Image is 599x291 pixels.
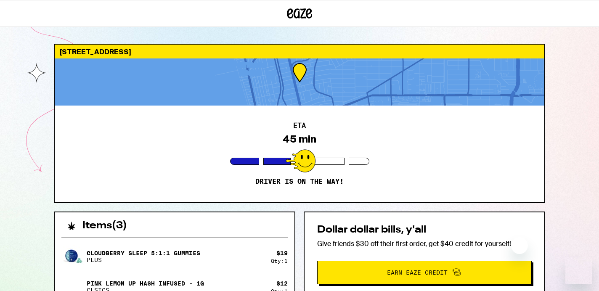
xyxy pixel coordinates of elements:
[511,237,528,254] iframe: Close message
[255,177,344,186] p: Driver is on the way!
[82,221,127,231] h2: Items ( 3 )
[276,280,288,287] div: $ 12
[271,258,288,264] div: Qty: 1
[276,250,288,257] div: $ 19
[293,122,306,129] h2: ETA
[87,250,200,257] p: Cloudberry SLEEP 5:1:1 Gummies
[55,45,544,58] div: [STREET_ADDRESS]
[87,257,200,263] p: PLUS
[317,239,532,248] p: Give friends $30 off their first order, get $40 credit for yourself!
[317,225,532,235] h2: Dollar dollar bills, y'all
[565,257,592,284] iframe: Button to launch messaging window
[317,261,532,284] button: Earn Eaze Credit
[61,245,85,268] img: Cloudberry SLEEP 5:1:1 Gummies
[283,133,316,145] div: 45 min
[87,280,204,287] p: Pink Lemon Up Hash Infused - 1g
[387,270,448,275] span: Earn Eaze Credit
